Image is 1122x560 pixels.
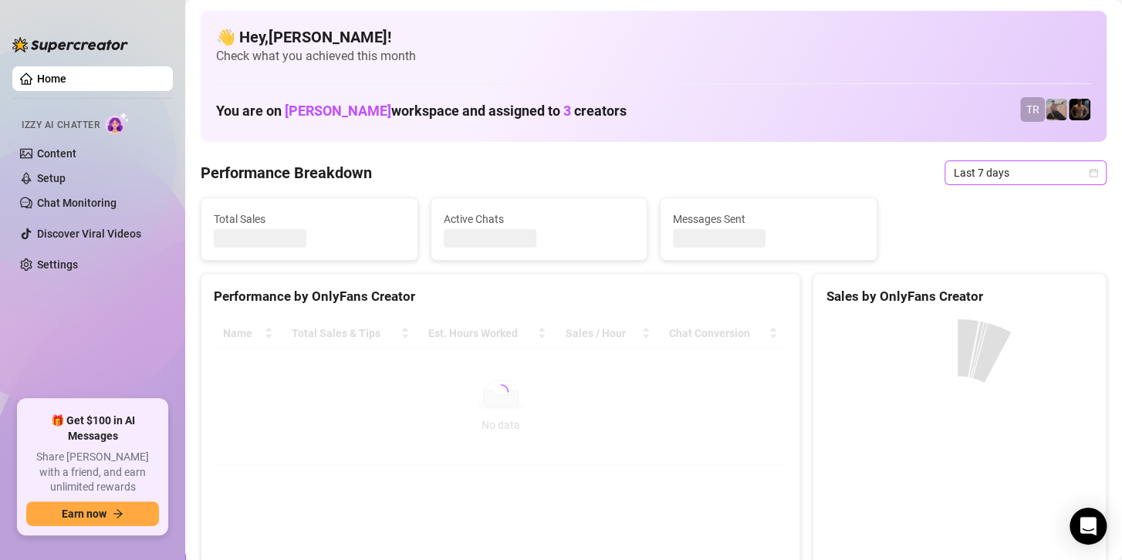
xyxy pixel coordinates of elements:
span: Total Sales [214,211,405,228]
span: Izzy AI Chatter [22,118,100,133]
span: Share [PERSON_NAME] with a friend, and earn unlimited rewards [26,450,159,495]
span: 🎁 Get $100 in AI Messages [26,413,159,444]
span: [PERSON_NAME] [285,103,391,119]
img: Trent [1069,99,1090,120]
h1: You are on workspace and assigned to creators [216,103,627,120]
span: Earn now [62,508,106,520]
span: Last 7 days [954,161,1097,184]
a: Settings [37,258,78,271]
h4: Performance Breakdown [201,162,372,184]
span: 3 [563,103,571,119]
div: Sales by OnlyFans Creator [826,286,1093,307]
span: loading [493,384,509,400]
span: Messages Sent [673,211,864,228]
span: TR [1026,101,1039,118]
img: LC [1046,99,1067,120]
span: calendar [1089,168,1098,177]
img: AI Chatter [106,112,130,134]
h4: 👋 Hey, [PERSON_NAME] ! [216,26,1091,48]
div: Performance by OnlyFans Creator [214,286,787,307]
div: Open Intercom Messenger [1070,508,1107,545]
span: arrow-right [113,508,123,519]
span: Check what you achieved this month [216,48,1091,65]
a: Content [37,147,76,160]
a: Chat Monitoring [37,197,117,209]
a: Home [37,73,66,85]
a: Discover Viral Videos [37,228,141,240]
button: Earn nowarrow-right [26,501,159,526]
a: Setup [37,172,66,184]
span: Active Chats [444,211,635,228]
img: logo-BBDzfeDw.svg [12,37,128,52]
